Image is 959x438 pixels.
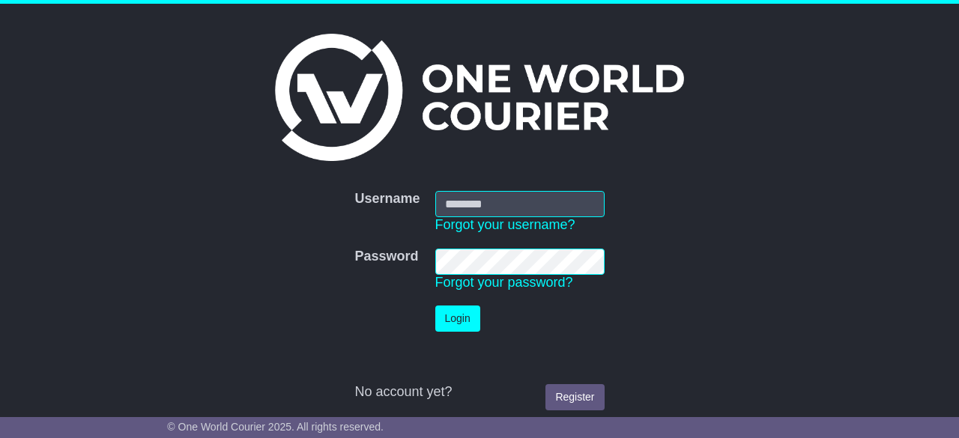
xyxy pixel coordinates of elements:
button: Login [435,305,480,332]
span: © One World Courier 2025. All rights reserved. [167,421,384,433]
a: Forgot your password? [435,275,573,290]
a: Register [545,384,604,410]
label: Username [354,191,420,207]
a: Forgot your username? [435,217,575,232]
label: Password [354,249,418,265]
img: One World [275,34,684,161]
div: No account yet? [354,384,604,401]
